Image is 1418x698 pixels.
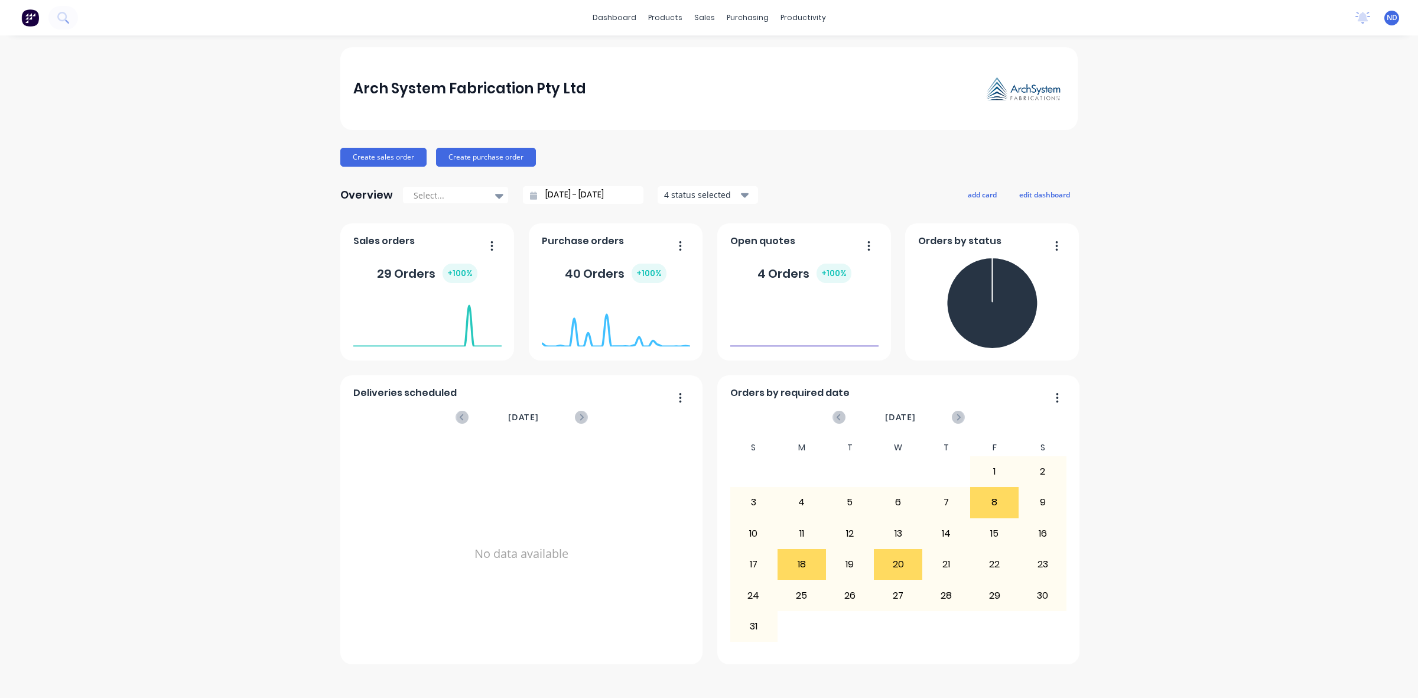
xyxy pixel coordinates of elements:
[730,580,778,610] div: 24
[874,488,922,517] div: 6
[778,519,825,548] div: 11
[918,234,1001,248] span: Orders by status
[923,519,970,548] div: 14
[1019,457,1066,486] div: 2
[730,234,795,248] span: Open quotes
[971,457,1018,486] div: 1
[778,580,825,610] div: 25
[778,488,825,517] div: 4
[353,234,415,248] span: Sales orders
[730,550,778,579] div: 17
[874,550,922,579] div: 20
[730,519,778,548] div: 10
[757,264,851,283] div: 4 Orders
[874,519,922,548] div: 13
[1387,12,1397,23] span: ND
[1019,550,1066,579] div: 23
[827,488,874,517] div: 5
[730,612,778,641] div: 31
[642,9,688,27] div: products
[971,580,1018,610] div: 29
[565,264,666,283] div: 40 Orders
[778,550,825,579] div: 18
[340,183,393,207] div: Overview
[508,411,539,424] span: [DATE]
[970,439,1019,456] div: F
[658,186,758,204] button: 4 status selected
[817,264,851,283] div: + 100 %
[730,488,778,517] div: 3
[923,550,970,579] div: 21
[587,9,642,27] a: dashboard
[775,9,832,27] div: productivity
[721,9,775,27] div: purchasing
[1019,580,1066,610] div: 30
[632,264,666,283] div: + 100 %
[340,148,427,167] button: Create sales order
[971,550,1018,579] div: 22
[827,519,874,548] div: 12
[827,580,874,610] div: 26
[1019,519,1066,548] div: 16
[353,439,690,668] div: No data available
[778,439,826,456] div: M
[922,439,971,456] div: T
[436,148,536,167] button: Create purchase order
[827,550,874,579] div: 19
[923,488,970,517] div: 7
[923,580,970,610] div: 28
[730,386,850,400] span: Orders by required date
[1019,439,1067,456] div: S
[1019,488,1066,517] div: 9
[542,234,624,248] span: Purchase orders
[1012,187,1078,202] button: edit dashboard
[874,439,922,456] div: W
[443,264,477,283] div: + 100 %
[353,77,586,100] div: Arch System Fabrication Pty Ltd
[960,187,1004,202] button: add card
[885,411,916,424] span: [DATE]
[982,73,1065,105] img: Arch System Fabrication Pty Ltd
[21,9,39,27] img: Factory
[874,580,922,610] div: 27
[377,264,477,283] div: 29 Orders
[971,488,1018,517] div: 8
[826,439,874,456] div: T
[730,439,778,456] div: S
[688,9,721,27] div: sales
[971,519,1018,548] div: 15
[664,189,739,201] div: 4 status selected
